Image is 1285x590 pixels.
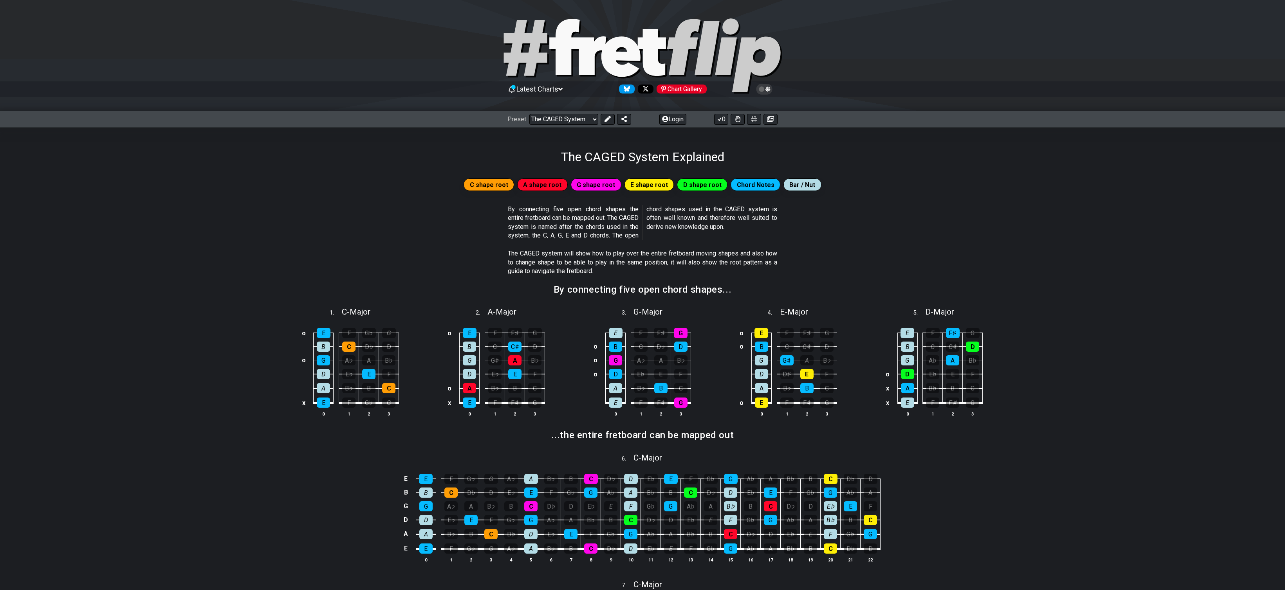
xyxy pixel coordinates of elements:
[591,353,600,367] td: o
[508,328,522,338] div: F♯
[820,342,834,352] div: D
[616,85,635,94] a: Follow #fretflip at Bluesky
[804,474,818,484] div: B
[564,515,578,525] div: A
[445,381,454,396] td: o
[419,501,433,511] div: G
[444,515,458,525] div: E♭
[488,328,502,338] div: F
[382,369,395,379] div: F
[901,383,914,393] div: A
[755,342,768,352] div: B
[804,515,817,525] div: A
[463,328,476,338] div: E
[401,513,411,527] td: D
[362,398,375,408] div: G♭
[731,114,745,125] button: Toggle Dexterity for all fretkits
[684,474,698,484] div: F
[444,501,458,511] div: A♭
[737,326,746,340] td: o
[644,474,658,484] div: E♭
[382,398,395,408] div: G
[544,529,558,539] div: E♭
[657,85,707,94] div: Chart Gallery
[926,398,939,408] div: F
[653,85,707,94] a: #fretflip at Pinterest
[342,383,356,393] div: B♭
[966,328,980,338] div: G
[897,410,917,418] th: 0
[737,179,774,191] span: Chord Notes
[299,395,309,410] td: x
[584,474,598,484] div: C
[824,501,837,511] div: E♭
[591,367,600,381] td: o
[444,529,458,539] div: B♭
[755,398,768,408] div: E
[604,515,617,525] div: B
[317,369,330,379] div: D
[524,515,538,525] div: G
[508,205,777,240] p: By connecting five open chord shapes the entire fretboard can be mapped out. The CAGED system is ...
[780,355,794,365] div: G♯
[488,369,502,379] div: E♭
[584,529,597,539] div: F
[654,383,668,393] div: B
[704,487,717,498] div: D♭
[524,487,538,498] div: E
[484,529,498,539] div: C
[654,369,668,379] div: E
[634,369,648,379] div: E♭
[359,410,379,418] th: 2
[463,398,476,408] div: E
[744,515,757,525] div: G♭
[622,309,633,317] span: 3 .
[624,474,638,484] div: D
[362,369,375,379] div: E
[525,410,545,418] th: 3
[824,487,837,498] div: G
[504,474,518,484] div: A♭
[704,501,717,511] div: A
[844,474,857,484] div: D♭
[524,529,538,539] div: D
[488,398,502,408] div: F
[946,328,960,338] div: F♯
[946,342,959,352] div: C♯
[674,328,688,338] div: G
[342,369,356,379] div: E♭
[966,342,979,352] div: D
[824,515,837,525] div: B♭
[464,487,478,498] div: D♭
[484,515,498,525] div: F
[820,328,834,338] div: G
[800,369,814,379] div: E
[444,474,458,484] div: F
[644,487,657,498] div: B♭
[820,383,834,393] div: C
[523,179,561,191] span: A shape root
[528,342,541,352] div: D
[317,342,330,352] div: B
[470,179,508,191] span: C shape root
[342,342,356,352] div: C
[820,355,834,365] div: B♭
[755,355,768,365] div: G
[584,487,597,498] div: G
[754,328,768,338] div: E
[476,309,487,317] span: 2 .
[463,369,476,379] div: D
[674,342,688,352] div: D
[401,486,411,499] td: B
[624,487,637,498] div: A
[507,115,526,123] span: Preset
[419,487,433,498] div: B
[633,307,662,317] span: G - Major
[508,355,522,365] div: A
[644,515,657,525] div: D♭
[744,487,757,498] div: E♭
[664,474,678,484] div: E
[460,410,480,418] th: 0
[683,179,722,191] span: D shape root
[508,342,522,352] div: C♯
